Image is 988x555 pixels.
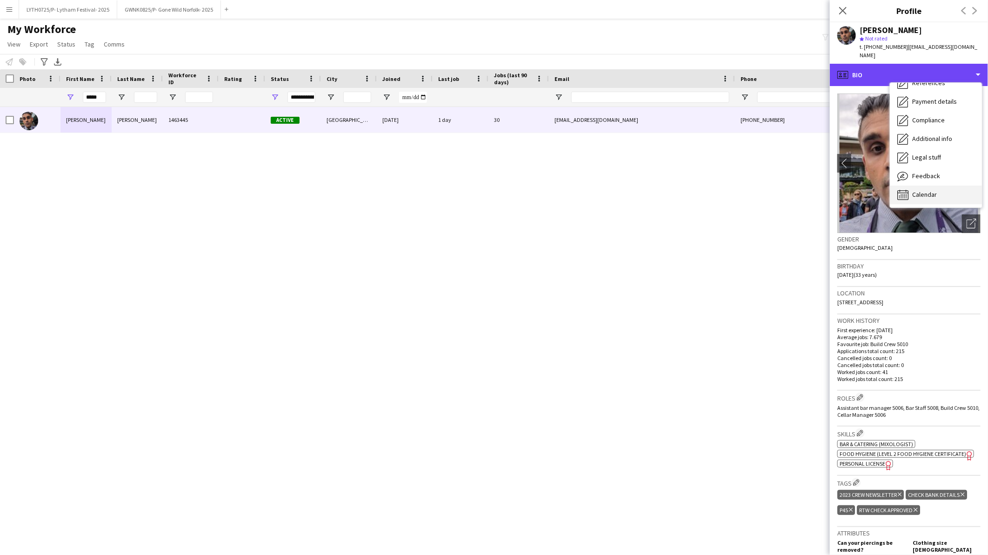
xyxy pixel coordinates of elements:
div: 30 [488,107,549,133]
a: View [4,38,24,50]
span: | [EMAIL_ADDRESS][DOMAIN_NAME] [860,43,977,59]
div: [DATE] [377,107,433,133]
input: Joined Filter Input [399,92,427,103]
h3: Location [837,289,981,297]
span: t. [PHONE_NUMBER] [860,43,908,50]
span: Joined [382,75,401,82]
p: Applications total count: 215 [837,348,981,354]
span: References [912,79,945,87]
div: 2023 crew newsletter [837,490,904,500]
input: Workforce ID Filter Input [185,92,213,103]
span: Workforce ID [168,72,202,86]
span: Legal stuff [912,153,941,161]
span: Bar & Catering (Mixologist) [840,441,913,448]
span: Jobs (last 90 days) [494,72,532,86]
div: Legal stuff [890,148,982,167]
a: Export [26,38,52,50]
span: Status [57,40,75,48]
div: 1463445 [163,107,219,133]
div: References [890,74,982,93]
span: Last Name [117,75,145,82]
span: Feedback [912,172,940,180]
img: Nayim Somani [20,112,38,130]
img: Crew avatar or photo [837,94,981,233]
app-action-btn: Export XLSX [52,56,63,67]
span: Food Hygiene (Level 2 Food Hygiene Certificate) [840,450,966,457]
div: [EMAIL_ADDRESS][DOMAIN_NAME] [549,107,735,133]
h3: Birthday [837,262,981,270]
span: Payment details [912,97,957,106]
span: [STREET_ADDRESS] [837,299,883,306]
span: Active [271,117,300,124]
input: Phone Filter Input [757,92,848,103]
div: Check bank details [906,490,967,500]
span: Not rated [865,35,888,42]
input: Last Name Filter Input [134,92,157,103]
p: Average jobs: 7.679 [837,334,981,341]
h3: Gender [837,235,981,243]
button: Open Filter Menu [117,93,126,101]
div: 1 day [433,107,488,133]
div: Feedback [890,167,982,186]
div: Payment details [890,93,982,111]
div: RTW check approved [857,505,920,515]
span: Assistant bar manager 5006, Bar Staff 5008, Build Crew 5010, Cellar Manager 5006 [837,404,980,418]
h3: Tags [837,478,981,488]
span: Compliance [912,116,945,124]
span: Calendar [912,190,937,199]
input: Email Filter Input [571,92,729,103]
span: Additional info [912,134,952,143]
h5: Clothing size [DEMOGRAPHIC_DATA] [913,539,981,553]
input: First Name Filter Input [83,92,106,103]
span: [DATE] (33 years) [837,271,877,278]
h3: Work history [837,316,981,325]
div: Additional info [890,130,982,148]
span: Email [554,75,569,82]
button: Open Filter Menu [66,93,74,101]
h3: Roles [837,393,981,402]
div: Calendar [890,186,982,204]
a: Comms [100,38,128,50]
span: Export [30,40,48,48]
button: Open Filter Menu [554,93,563,101]
button: Open Filter Menu [382,93,391,101]
div: [PERSON_NAME] [112,107,163,133]
p: Cancelled jobs total count: 0 [837,361,981,368]
span: Last job [438,75,459,82]
a: Status [53,38,79,50]
p: Worked jobs count: 41 [837,368,981,375]
button: Open Filter Menu [741,93,749,101]
span: Phone [741,75,757,82]
span: View [7,40,20,48]
button: Open Filter Menu [271,93,279,101]
a: Tag [81,38,98,50]
div: Bio [830,64,988,86]
p: Cancelled jobs count: 0 [837,354,981,361]
div: Open photos pop-in [962,214,981,233]
h3: Profile [830,5,988,17]
button: GWNK0825/P- Gone Wild Norfolk- 2025 [117,0,221,19]
div: [PHONE_NUMBER] [735,107,854,133]
button: Open Filter Menu [327,93,335,101]
span: Rating [224,75,242,82]
span: City [327,75,337,82]
button: LYTH0725/P- Lytham Festival- 2025 [19,0,117,19]
p: Favourite job: Build Crew 5010 [837,341,981,348]
div: [PERSON_NAME] [860,26,922,34]
div: [PERSON_NAME] [60,107,112,133]
app-action-btn: Advanced filters [39,56,50,67]
span: Comms [104,40,125,48]
input: City Filter Input [343,92,371,103]
div: Compliance [890,111,982,130]
div: [GEOGRAPHIC_DATA] [321,107,377,133]
div: P45 [837,505,855,515]
p: First experience: [DATE] [837,327,981,334]
span: Personal License [840,460,885,467]
p: Worked jobs total count: 215 [837,375,981,382]
button: Open Filter Menu [168,93,177,101]
span: My Workforce [7,22,76,36]
span: [DEMOGRAPHIC_DATA] [837,244,893,251]
span: Tag [85,40,94,48]
h3: Attributes [837,529,981,537]
h5: Can your piercings be removed? [837,539,905,553]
